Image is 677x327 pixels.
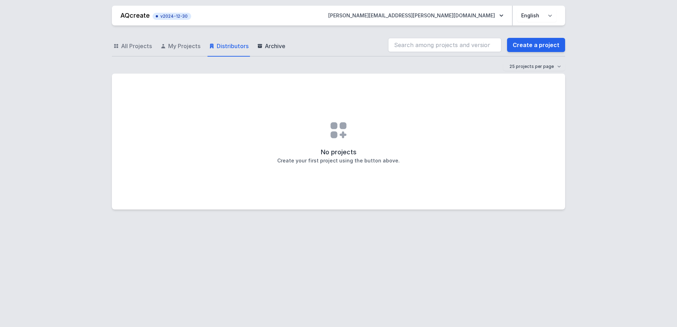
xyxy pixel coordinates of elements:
a: Create a project [507,38,565,52]
button: v2024-12-30 [153,11,191,20]
a: AQcreate [120,12,150,19]
span: Archive [265,42,285,50]
span: v2024-12-30 [156,13,188,19]
a: Distributors [207,36,250,57]
a: My Projects [159,36,202,57]
span: My Projects [168,42,200,50]
select: Choose language [517,9,557,22]
h3: Create your first project using the button above. [277,157,400,164]
span: All Projects [121,42,152,50]
input: Search among projects and versions... [388,38,501,52]
button: [PERSON_NAME][EMAIL_ADDRESS][PERSON_NAME][DOMAIN_NAME] [323,9,509,22]
a: All Projects [112,36,153,57]
span: Distributors [217,42,249,50]
h2: No projects [321,147,357,157]
a: Archive [256,36,287,57]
